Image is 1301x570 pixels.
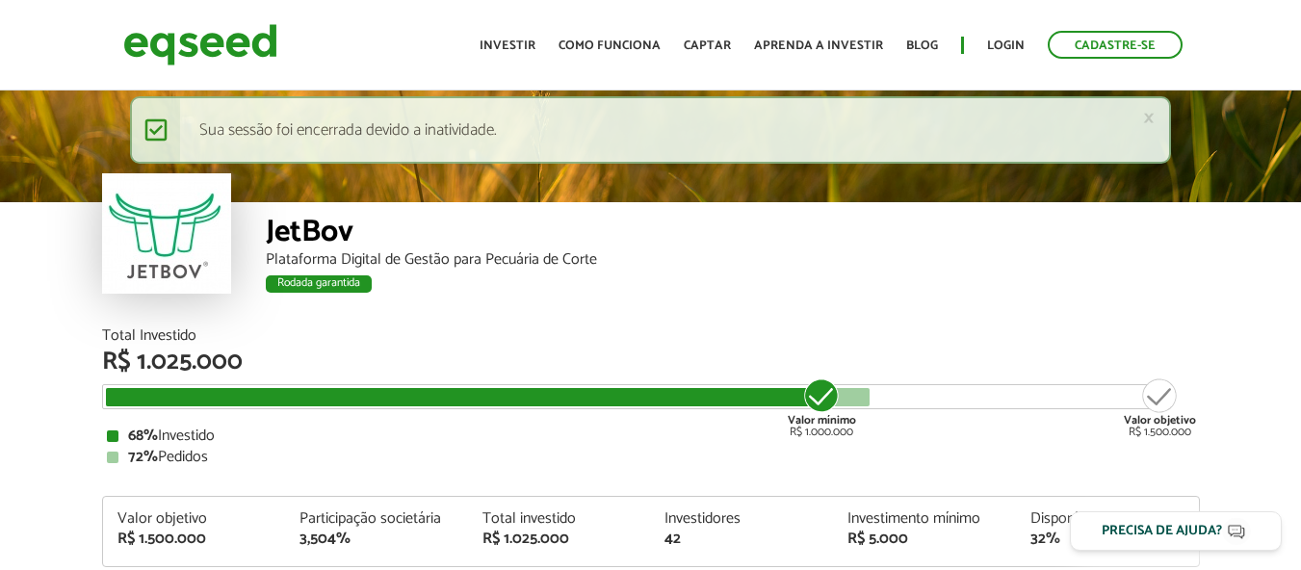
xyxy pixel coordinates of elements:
[128,423,158,449] strong: 68%
[123,19,277,70] img: EqSeed
[102,328,1200,344] div: Total Investido
[1030,531,1184,547] div: 32%
[1143,108,1155,128] a: ×
[684,39,731,52] a: Captar
[107,450,1195,465] div: Pedidos
[130,96,1171,164] div: Sua sessão foi encerrada devido a inatividade.
[107,428,1195,444] div: Investido
[117,531,272,547] div: R$ 1.500.000
[299,511,454,527] div: Participação societária
[1124,376,1196,438] div: R$ 1.500.000
[117,511,272,527] div: Valor objetivo
[788,411,856,429] strong: Valor mínimo
[987,39,1025,52] a: Login
[299,531,454,547] div: 3,504%
[128,444,158,470] strong: 72%
[754,39,883,52] a: Aprenda a investir
[480,39,535,52] a: Investir
[482,511,637,527] div: Total investido
[266,217,1200,252] div: JetBov
[906,39,938,52] a: Blog
[559,39,661,52] a: Como funciona
[266,252,1200,268] div: Plataforma Digital de Gestão para Pecuária de Corte
[664,531,819,547] div: 42
[664,511,819,527] div: Investidores
[1030,511,1184,527] div: Disponível
[786,376,858,438] div: R$ 1.000.000
[1048,31,1183,59] a: Cadastre-se
[102,350,1200,375] div: R$ 1.025.000
[482,531,637,547] div: R$ 1.025.000
[847,511,1002,527] div: Investimento mínimo
[847,531,1002,547] div: R$ 5.000
[266,275,372,293] div: Rodada garantida
[1124,411,1196,429] strong: Valor objetivo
